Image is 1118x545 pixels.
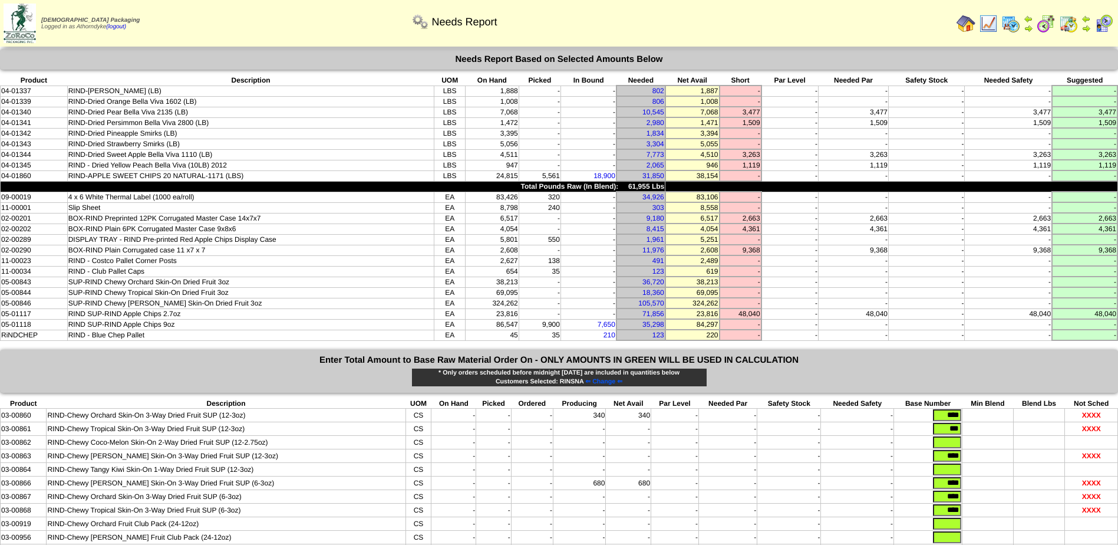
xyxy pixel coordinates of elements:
td: - [965,96,1052,107]
td: EA [434,213,465,224]
a: 11,976 [642,246,664,254]
td: 1,119 [965,160,1052,170]
td: - [819,266,889,277]
td: 09-00019 [1,192,68,202]
td: RIND-APPLE SWEET CHIPS 20 NATURAL-1171 (LBS) [67,170,434,181]
a: 806 [652,97,664,106]
th: Suggested [1052,75,1117,86]
td: 1,008 [665,96,720,107]
td: - [560,234,616,245]
th: Picked [519,75,560,86]
td: 5,251 [665,234,720,245]
td: - [888,213,964,224]
td: - [720,255,761,266]
td: DISPLAY TRAY - RIND Pre-printed Red Apple Chips Display Case [67,234,434,245]
td: 4,054 [665,224,720,234]
td: - [1052,139,1117,149]
td: 04-01860 [1,170,68,181]
td: 1,119 [1052,160,1117,170]
td: - [761,160,819,170]
td: - [560,255,616,266]
td: - [761,139,819,149]
td: - [720,192,761,202]
img: zoroco-logo-small.webp [4,4,36,43]
th: In Bound [560,75,616,86]
td: - [560,160,616,170]
td: 2,663 [965,213,1052,224]
td: - [761,202,819,213]
td: EA [434,224,465,234]
img: arrowright.gif [1024,24,1033,33]
a: ⇐ Change ⇐ [583,378,622,385]
img: arrowright.gif [1081,24,1091,33]
a: 210 [603,331,615,339]
td: 1,509 [1052,117,1117,128]
td: - [761,117,819,128]
td: 1,471 [665,117,720,128]
td: 3,395 [465,128,519,139]
td: - [819,192,889,202]
td: 947 [465,160,519,170]
img: workflow.png [411,12,430,31]
td: EA [434,192,465,202]
td: 5,056 [465,139,519,149]
a: 35,298 [642,320,664,329]
td: - [519,245,560,255]
th: Description [67,75,434,86]
a: 491 [652,257,664,265]
td: Slip Sheet [67,202,434,213]
td: 2,608 [465,245,519,255]
td: - [965,277,1052,287]
img: calendarprod.gif [1001,14,1020,33]
td: - [720,202,761,213]
td: 83,426 [465,192,519,202]
td: - [1052,128,1117,139]
td: - [720,128,761,139]
td: - [819,170,889,181]
td: 550 [519,234,560,245]
td: - [965,192,1052,202]
td: 2,663 [819,213,889,224]
td: - [1052,96,1117,107]
td: - [761,107,819,117]
td: 69,095 [665,287,720,298]
td: RIND-Dried Sweet Apple Bella Viva 1110 (LB) [67,149,434,160]
td: - [560,213,616,224]
td: - [761,192,819,202]
td: 320 [519,192,560,202]
td: 4,510 [665,149,720,160]
td: 9,368 [819,245,889,255]
td: LBS [434,149,465,160]
td: - [965,202,1052,213]
td: 38,213 [665,277,720,287]
td: 69,095 [465,287,519,298]
td: RIND-[PERSON_NAME] (LB) [67,86,434,96]
td: - [720,170,761,181]
th: Needed [616,75,665,86]
td: - [888,224,964,234]
td: BOX-RIND Plain Corrugated case 11 x7 x 7 [67,245,434,255]
td: RIND - Dried Yellow Peach Bella Viva (10LB) 2012 [67,160,434,170]
td: 9,368 [1052,245,1117,255]
td: 3,477 [965,107,1052,117]
img: arrowleft.gif [1024,14,1033,24]
td: - [965,86,1052,96]
a: 7,773 [647,150,664,159]
th: Needed Par [819,75,889,86]
td: - [720,277,761,287]
td: Total Pounds Raw (In Blend): 61,955 Lbs [1,181,665,192]
td: 138 [519,255,560,266]
a: 2,980 [647,119,664,127]
td: 2,608 [665,245,720,255]
td: 04-01344 [1,149,68,160]
td: 1,887 [665,86,720,96]
td: LBS [434,128,465,139]
td: - [888,139,964,149]
td: 619 [665,266,720,277]
td: 1,472 [465,117,519,128]
td: RIND-Dried Pear Bella Viva 2135 (LB) [67,107,434,117]
td: - [720,234,761,245]
td: - [560,139,616,149]
td: 4,361 [1052,224,1117,234]
td: 04-01337 [1,86,68,96]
